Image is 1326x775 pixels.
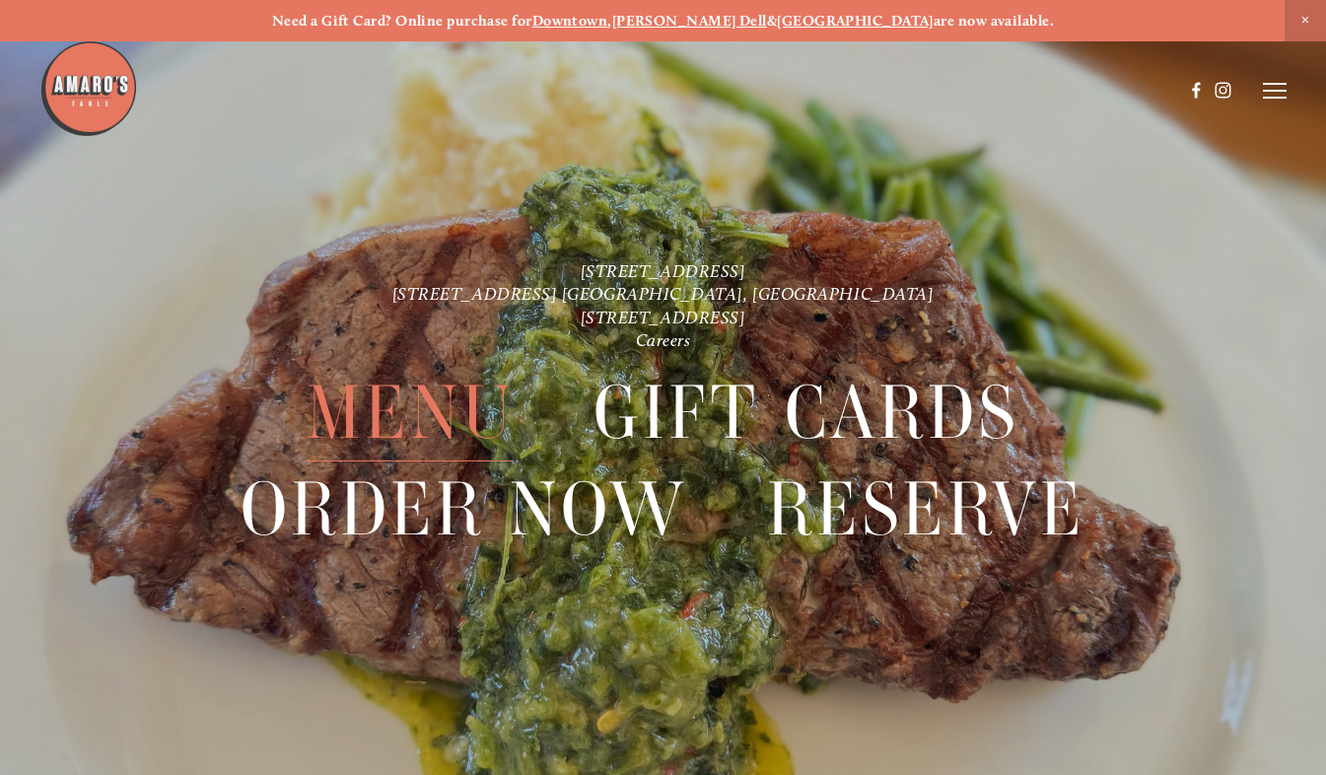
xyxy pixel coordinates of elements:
[532,12,608,30] a: Downtown
[767,461,1084,558] span: Reserve
[593,365,1019,460] a: Gift Cards
[767,12,777,30] strong: &
[593,365,1019,461] span: Gift Cards
[307,365,514,461] span: Menu
[307,365,514,460] a: Menu
[392,283,935,304] a: [STREET_ADDRESS] [GEOGRAPHIC_DATA], [GEOGRAPHIC_DATA]
[581,260,746,281] a: [STREET_ADDRESS]
[581,307,746,327] a: [STREET_ADDRESS]
[272,12,532,30] strong: Need a Gift Card? Online purchase for
[39,39,138,138] img: Amaro's Table
[241,461,687,558] span: Order Now
[612,12,767,30] a: [PERSON_NAME] Dell
[777,12,934,30] a: [GEOGRAPHIC_DATA]
[767,461,1084,557] a: Reserve
[934,12,1054,30] strong: are now available.
[607,12,611,30] strong: ,
[636,329,691,350] a: Careers
[241,461,687,557] a: Order Now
